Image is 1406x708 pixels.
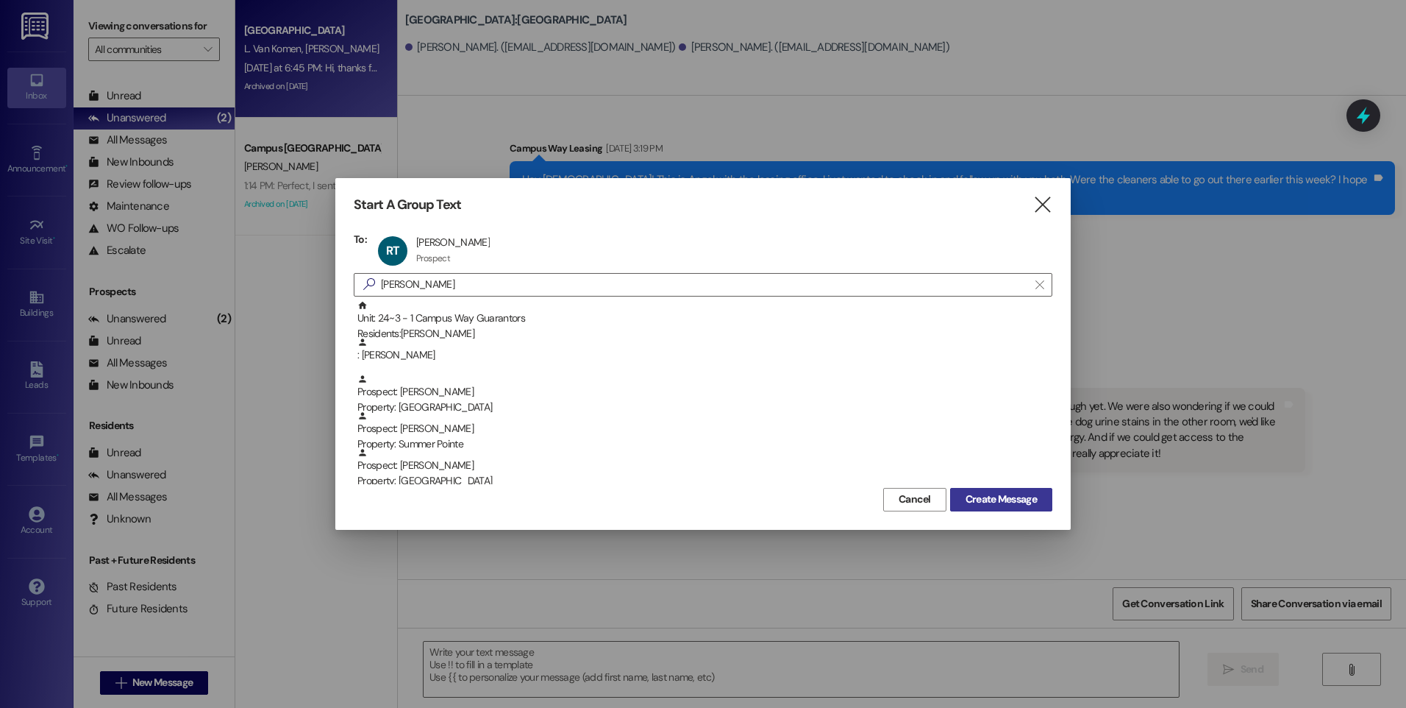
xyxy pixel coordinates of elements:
[357,374,1052,416] div: Prospect: [PERSON_NAME]
[883,488,946,511] button: Cancel
[1035,279,1043,291] i: 
[357,473,1052,489] div: Property: [GEOGRAPHIC_DATA]
[386,243,399,258] span: RT
[357,411,1052,453] div: Prospect: [PERSON_NAME]
[354,374,1052,411] div: Prospect: [PERSON_NAME]Property: [GEOGRAPHIC_DATA]
[1028,274,1052,296] button: Clear text
[357,277,381,292] i: 
[357,300,1052,342] div: Unit: 24~3 - 1 Campus Way Guarantors
[357,447,1052,489] div: Prospect: [PERSON_NAME]
[354,300,1052,337] div: Unit: 24~3 - 1 Campus Way GuarantorsResidents:[PERSON_NAME]
[1032,197,1052,213] i: 
[899,492,931,507] span: Cancel
[416,252,450,264] div: Prospect
[354,233,367,246] h3: To:
[357,337,1052,363] div: : [PERSON_NAME]
[357,326,1052,341] div: Residents: [PERSON_NAME]
[357,400,1052,415] div: Property: [GEOGRAPHIC_DATA]
[354,447,1052,484] div: Prospect: [PERSON_NAME]Property: [GEOGRAPHIC_DATA]
[354,337,1052,374] div: : [PERSON_NAME]
[381,275,1028,295] input: Search for any contact or apartment
[966,492,1037,507] span: Create Message
[416,236,490,249] div: [PERSON_NAME]
[354,197,461,213] h3: Start A Group Text
[357,436,1052,452] div: Property: Summer Pointe
[950,488,1052,511] button: Create Message
[354,411,1052,447] div: Prospect: [PERSON_NAME]Property: Summer Pointe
